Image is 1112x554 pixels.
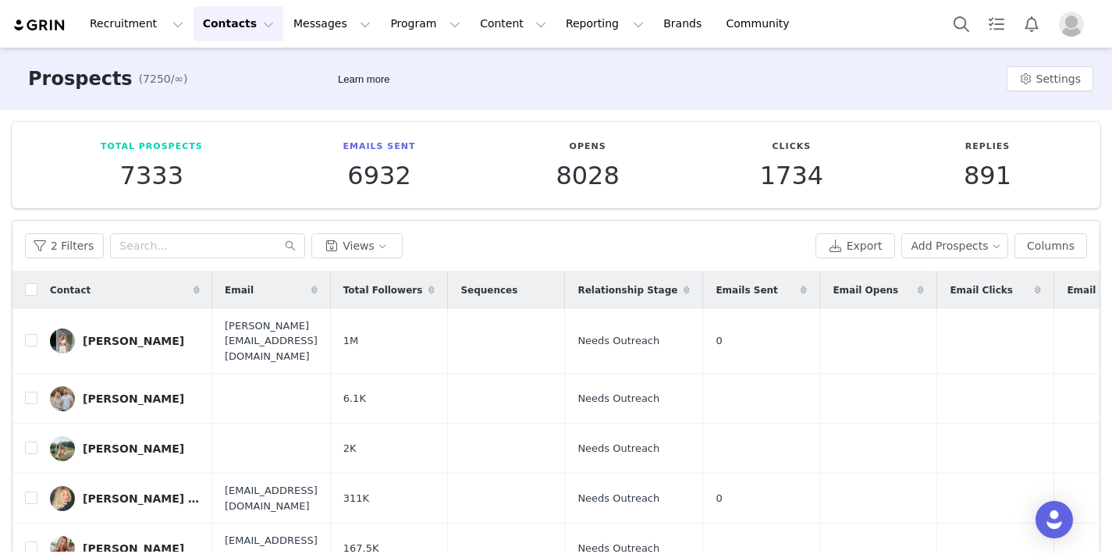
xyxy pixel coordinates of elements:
[50,486,75,511] img: 8d93e02c-df2a-4d5e-8676-94538c2f3ee3.jpg
[1014,6,1049,41] button: Notifications
[225,483,318,513] span: [EMAIL_ADDRESS][DOMAIN_NAME]
[50,436,75,461] img: 9ab6227a-b6f4-4b4f-bcd6-42d4ac04b207.jpg
[83,442,184,455] div: [PERSON_NAME]
[716,333,722,349] span: 0
[1036,501,1073,538] div: Open Intercom Messenger
[343,140,416,154] p: Emails Sent
[101,162,203,190] p: 7333
[716,491,722,506] span: 0
[716,283,777,297] span: Emails Sent
[139,71,188,87] span: (7250/∞)
[110,233,305,258] input: Search...
[1007,66,1093,91] button: Settings
[343,162,416,190] p: 6932
[381,6,470,41] button: Program
[284,6,380,41] button: Messages
[556,6,653,41] button: Reporting
[944,6,979,41] button: Search
[50,283,91,297] span: Contact
[343,283,423,297] span: Total Followers
[343,441,357,456] span: 2K
[311,233,403,258] button: Views
[80,6,193,41] button: Recruitment
[225,283,254,297] span: Email
[50,328,75,353] img: c13b7957-c207-41bb-9ac0-c5dfd0f7968b.jpg
[577,391,659,407] span: Needs Outreach
[101,140,203,154] p: Total Prospects
[760,140,823,154] p: Clicks
[815,233,895,258] button: Export
[1059,12,1084,37] img: placeholder-profile.jpg
[343,391,366,407] span: 6.1K
[964,162,1011,190] p: 891
[343,491,369,506] span: 311K
[901,233,1009,258] button: Add Prospects
[50,386,200,411] a: [PERSON_NAME]
[28,65,133,93] h3: Prospects
[654,6,716,41] a: Brands
[577,283,677,297] span: Relationship Stage
[460,283,517,297] span: Sequences
[833,283,898,297] span: Email Opens
[50,436,200,461] a: [PERSON_NAME]
[83,335,184,347] div: [PERSON_NAME]
[471,6,556,41] button: Content
[556,140,619,154] p: Opens
[50,386,75,411] img: 5144363b-b3b4-4396-ab40-a80079f7b882.jpg
[12,18,67,33] img: grin logo
[1014,233,1087,258] button: Columns
[760,162,823,190] p: 1734
[964,140,1011,154] p: Replies
[83,492,200,505] div: [PERSON_NAME] [PERSON_NAME]
[577,333,659,349] span: Needs Outreach
[285,240,296,251] i: icon: search
[50,328,200,353] a: [PERSON_NAME]
[556,162,619,190] p: 8028
[343,333,359,349] span: 1M
[1050,12,1100,37] button: Profile
[83,392,184,405] div: [PERSON_NAME]
[979,6,1014,41] a: Tasks
[225,318,318,364] span: [PERSON_NAME][EMAIL_ADDRESS][DOMAIN_NAME]
[25,233,104,258] button: 2 Filters
[577,491,659,506] span: Needs Outreach
[335,72,393,87] div: Tooltip anchor
[194,6,283,41] button: Contacts
[577,441,659,456] span: Needs Outreach
[50,486,200,511] a: [PERSON_NAME] [PERSON_NAME]
[950,283,1012,297] span: Email Clicks
[717,6,806,41] a: Community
